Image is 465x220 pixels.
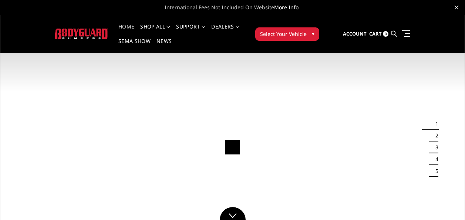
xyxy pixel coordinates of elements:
span: Cart [369,30,382,37]
a: More Info [274,4,299,11]
button: 2 of 5 [431,130,438,141]
button: 4 of 5 [431,153,438,165]
a: SEMA Show [118,39,151,53]
span: Account [343,30,367,37]
a: Dealers [211,24,239,39]
img: BODYGUARD BUMPERS [55,29,108,39]
span: ▾ [312,30,314,37]
button: 5 of 5 [431,165,438,177]
button: 1 of 5 [431,118,438,130]
a: Cart 0 [369,24,388,44]
a: Home [118,24,134,39]
a: Account [343,24,367,44]
a: shop all [140,24,170,39]
button: 3 of 5 [431,141,438,153]
span: Select Your Vehicle [260,30,307,38]
button: Select Your Vehicle [255,27,319,41]
a: Click to Down [220,207,246,220]
a: News [156,39,172,53]
a: Support [176,24,205,39]
span: 0 [383,31,388,37]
